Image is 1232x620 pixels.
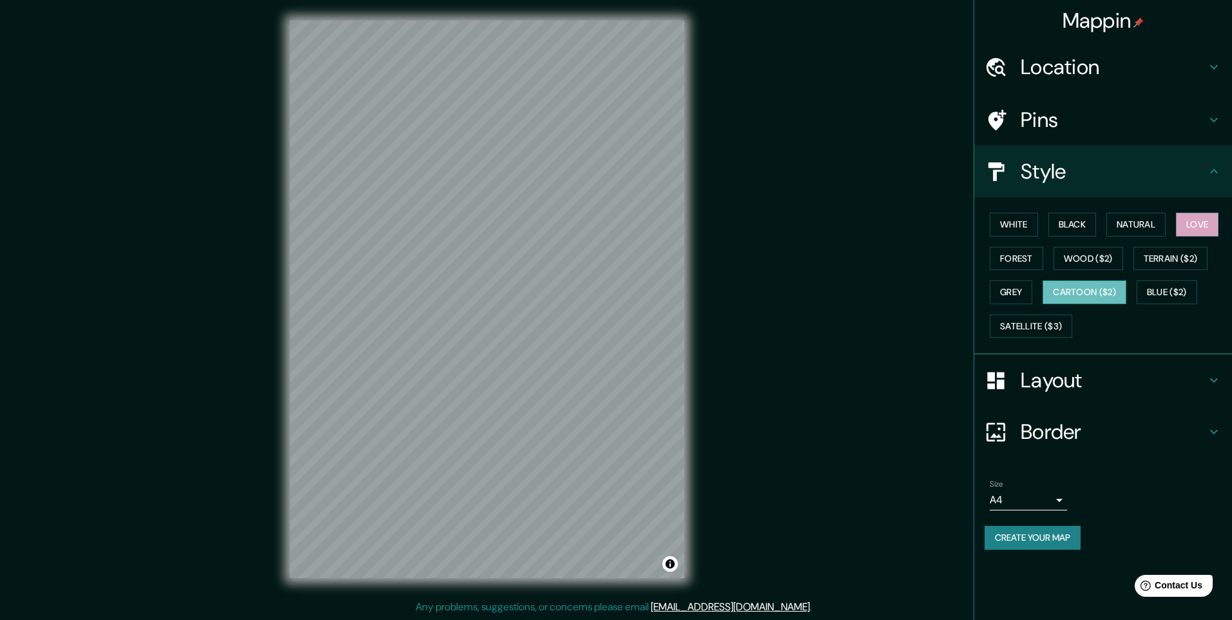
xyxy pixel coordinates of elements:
h4: Layout [1021,367,1206,393]
button: Forest [990,247,1043,271]
button: Love [1176,213,1218,237]
div: Border [974,406,1232,458]
button: Natural [1106,213,1166,237]
label: Size [990,479,1003,490]
h4: Location [1021,54,1206,80]
h4: Style [1021,159,1206,184]
iframe: Help widget launcher [1117,570,1218,606]
img: pin-icon.png [1133,17,1144,28]
h4: Pins [1021,107,1206,133]
button: Blue ($2) [1137,280,1197,304]
button: Grey [990,280,1032,304]
button: White [990,213,1038,237]
button: Satellite ($3) [990,315,1072,338]
h4: Mappin [1063,8,1144,34]
a: [EMAIL_ADDRESS][DOMAIN_NAME] [651,600,810,614]
canvas: Map [290,21,684,578]
div: Pins [974,94,1232,146]
div: Layout [974,354,1232,406]
div: Location [974,41,1232,93]
h4: Border [1021,419,1206,445]
button: Black [1048,213,1097,237]
div: . [812,599,814,615]
div: A4 [990,490,1067,510]
button: Toggle attribution [662,556,678,572]
button: Terrain ($2) [1133,247,1208,271]
div: Style [974,146,1232,197]
div: . [814,599,816,615]
button: Wood ($2) [1054,247,1123,271]
button: Create your map [985,526,1081,550]
p: Any problems, suggestions, or concerns please email . [416,599,812,615]
button: Cartoon ($2) [1043,280,1126,304]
